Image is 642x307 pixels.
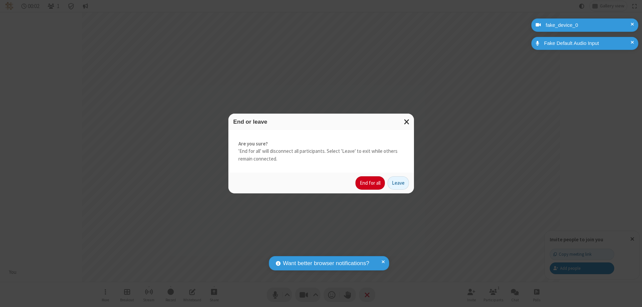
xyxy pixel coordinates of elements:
[233,119,409,125] h3: End or leave
[543,21,633,29] div: fake_device_0
[238,140,404,148] strong: Are you sure?
[542,40,633,47] div: Fake Default Audio Input
[400,114,414,130] button: Close modal
[355,176,385,190] button: End for all
[388,176,409,190] button: Leave
[228,130,414,173] div: 'End for all' will disconnect all participants. Select 'Leave' to exit while others remain connec...
[283,259,369,268] span: Want better browser notifications?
